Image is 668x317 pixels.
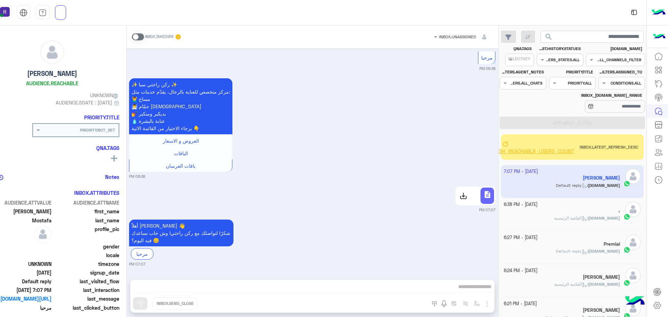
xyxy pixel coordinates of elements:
[481,55,493,61] span: مرحبا
[74,190,119,196] h6: INBOX.ATTRIBUTES
[19,9,27,17] img: tab
[588,282,620,287] span: [DOMAIN_NAME]
[90,92,119,99] span: UNKNOWN
[166,163,196,169] span: باقات العرسان
[580,144,638,150] span: INBOX.LATEST_REFRESH_DESC
[554,282,587,287] span: القائمة الرئيسية
[53,286,119,294] span: last_interaction
[145,34,173,40] small: INBOX.TAKEOVER
[625,201,641,217] img: defaultAdmin.png
[508,56,531,64] div: SELECTKEY
[131,248,153,260] div: مرحبا
[623,246,630,253] img: WhatsApp
[653,30,666,43] img: 322853014244696
[501,69,544,75] label: INBOX.FILTERS.AGENT_NOTES
[550,92,642,98] label: INBOX_[DOMAIN_NAME]_RANGE
[455,187,496,205] a: description
[56,99,112,106] span: AUDIENCE.SDATE : [DATE]
[129,261,145,267] small: 07:07 PM
[53,243,119,250] span: gender
[436,148,574,154] span: BROADCAST.CREATE.REFRESH_REACHABLE_USERS_COUNT
[53,304,119,311] span: last_clicked_button
[625,268,641,283] img: defaultAdmin.png
[623,279,630,286] img: WhatsApp
[483,190,492,199] span: description
[53,295,119,302] span: last_message
[538,46,581,52] label: BROADCAST.HISTORY.STATUES
[27,70,77,78] h5: [PERSON_NAME]
[53,269,119,276] span: signup_date
[623,289,647,314] img: hulul-logo.png
[105,174,119,180] h6: Notes
[630,8,638,17] img: tab
[500,117,645,129] button: APP.APLY_FLTRS
[625,235,641,250] img: defaultAdmin.png
[479,207,495,213] small: 07:07 PM
[540,31,557,46] button: search
[129,78,232,134] p: 7/10/2025, 6:38 PM
[652,5,666,20] img: Logo
[504,201,538,208] small: [DATE] - 6:38 PM
[431,137,580,157] button: BROADCAST.CREATE.REFRESH_REACHABLE_USERS_COUNT
[53,260,119,268] span: timezone
[504,268,538,274] small: [DATE] - 6:24 PM
[26,80,78,86] h6: AUDIENCE.REACHABLE
[583,307,620,313] h5: Muzammil Ahmed
[53,208,119,215] span: first_name
[36,5,50,20] a: tab
[80,127,115,133] b: PRIORITY.NOT_SET
[129,220,233,246] p: 7/10/2025, 7:07 PM
[604,241,620,247] h5: Premlal
[53,217,119,224] span: last_name
[479,66,495,71] small: 06:38 PM
[39,9,47,17] img: tab
[504,301,537,307] small: [DATE] - 6:21 PM
[84,114,119,120] h6: PRIORITY.TITLE
[174,150,188,156] span: الباقات
[623,213,630,220] img: WhatsApp
[587,282,620,287] b: :
[554,215,587,221] span: القائمة الرئيسية
[588,248,620,254] span: [DOMAIN_NAME]
[53,199,119,206] span: AUDIENCE.ATTNAME
[588,215,620,221] span: [DOMAIN_NAME]
[501,46,532,52] label: QNA.TAGS
[587,46,643,52] label: [DOMAIN_NAME]
[53,278,119,285] span: last_visited_flow
[550,69,593,75] label: PRIORITY.TITLE
[556,248,587,254] span: Default reply
[504,235,538,241] small: [DATE] - 6:27 PM
[34,225,51,243] img: defaultAdmin.png
[439,34,476,39] span: INBOX.UNASSIGNED
[53,225,119,241] span: profile_pic
[583,274,620,280] h5: Junaid Ahmed
[163,138,199,144] span: العروض و الاسعار
[587,248,620,254] b: :
[129,174,145,179] small: 06:38 PM
[40,40,64,64] img: defaultAdmin.png
[599,69,642,75] label: INBOX.FILTERS.ASSIGNED_TO
[153,298,198,309] button: INBOX.SEND_CLOSE
[544,33,553,41] span: search
[53,252,119,259] span: locale
[618,208,620,214] h5: ،
[587,215,620,221] b: :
